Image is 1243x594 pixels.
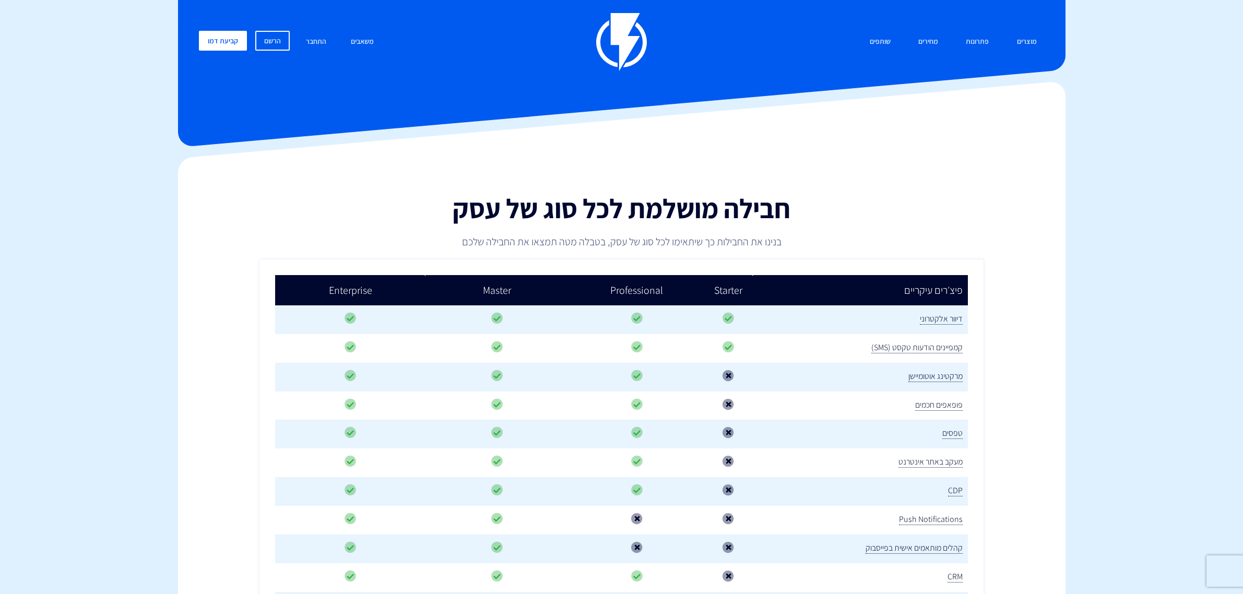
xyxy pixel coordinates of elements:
[948,485,963,496] span: CDP
[942,427,963,439] span: טפסים
[255,31,290,51] a: הרשם
[339,194,904,223] h1: חבילה מושלמת לכל סוג של עסק
[908,371,963,382] span: מרקטינג אוטומיישן
[569,275,704,306] td: Professional
[899,514,963,525] span: Push Notifications
[298,31,334,53] a: התחבר
[898,456,963,468] span: מעקב באתר אינטרנט
[920,313,963,325] span: דיוור אלקטרוני
[425,275,569,306] td: Master
[199,31,247,51] a: קביעת דמו
[910,31,946,53] a: מחירים
[752,275,968,306] td: פיצ׳רים עיקריים
[862,31,898,53] a: שותפים
[339,234,904,249] p: בנינו את החבילות כך שיתאימו לכל סוג של עסק, בטבלה מטה תמצאו את החבילה שלכם
[915,399,963,411] span: פופאפים חכמים
[1009,31,1045,53] a: מוצרים
[275,275,425,306] td: Enterprise
[866,542,963,554] span: קהלים מותאמים אישית בפייסבוק
[871,342,963,353] span: קמפיינים הודעות טקסט (SMS)
[704,275,752,306] td: Starter
[343,31,382,53] a: משאבים
[948,571,963,583] span: CRM
[958,31,997,53] a: פתרונות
